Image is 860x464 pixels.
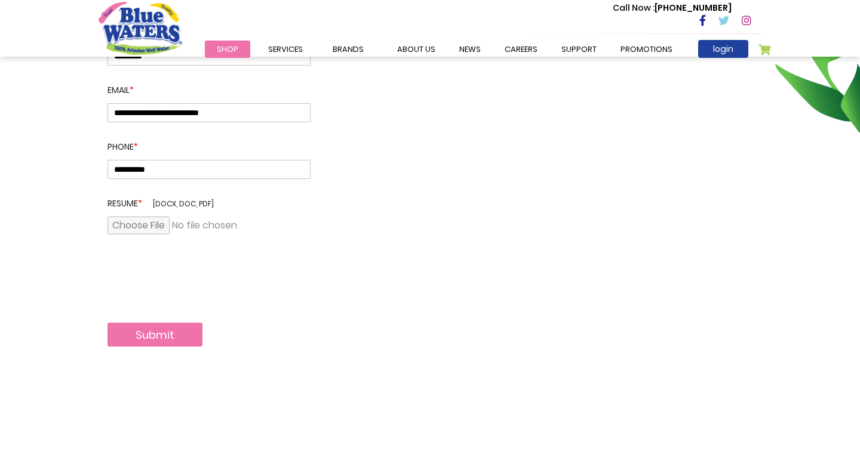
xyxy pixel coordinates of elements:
span: Brands [333,44,364,55]
button: Submit [107,323,202,347]
a: Promotions [609,41,684,58]
span: Shop [217,44,238,55]
iframe: reCAPTCHA [107,270,289,317]
a: support [549,41,609,58]
a: about us [385,41,447,58]
span: [docx, doc, pdf] [153,199,214,209]
label: Resume [107,179,311,216]
label: Phone [107,122,311,160]
p: [PHONE_NUMBER] [613,2,732,14]
label: Email [107,66,311,103]
span: Call Now : [613,2,655,14]
span: Services [268,44,303,55]
a: News [447,41,493,58]
a: careers [493,41,549,58]
a: login [698,40,748,58]
a: store logo [99,2,182,54]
